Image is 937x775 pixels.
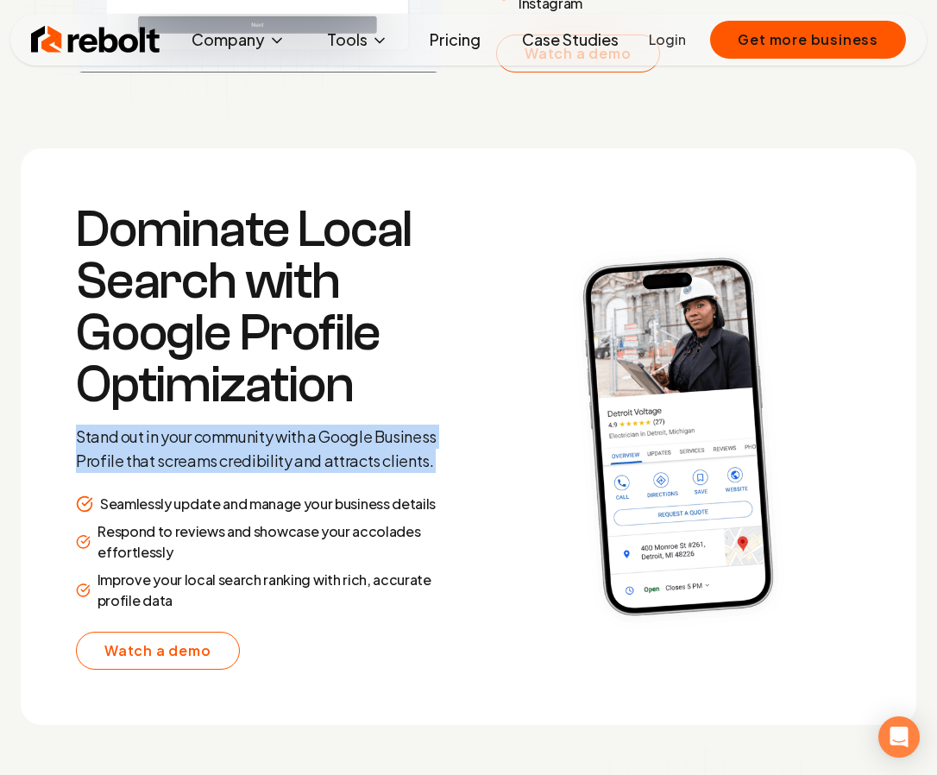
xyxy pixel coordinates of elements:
[649,29,686,50] a: Login
[97,570,441,611] p: Improve your local search ranking with rich, accurate profile data
[878,716,920,758] div: Open Intercom Messenger
[710,21,906,59] button: Get more business
[76,425,441,473] p: Stand out in your community with a Google Business Profile that screams credibility and attracts ...
[100,494,436,514] p: Seamlessly update and manage your business details
[496,204,861,670] img: Social Preview
[313,22,402,57] button: Tools
[508,22,632,57] a: Case Studies
[416,22,494,57] a: Pricing
[31,22,160,57] img: Rebolt Logo
[76,204,441,411] h3: Dominate Local Search with Google Profile Optimization
[97,521,441,563] p: Respond to reviews and showcase your accolades effortlessly
[76,632,240,670] a: Watch a demo
[178,22,299,57] button: Company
